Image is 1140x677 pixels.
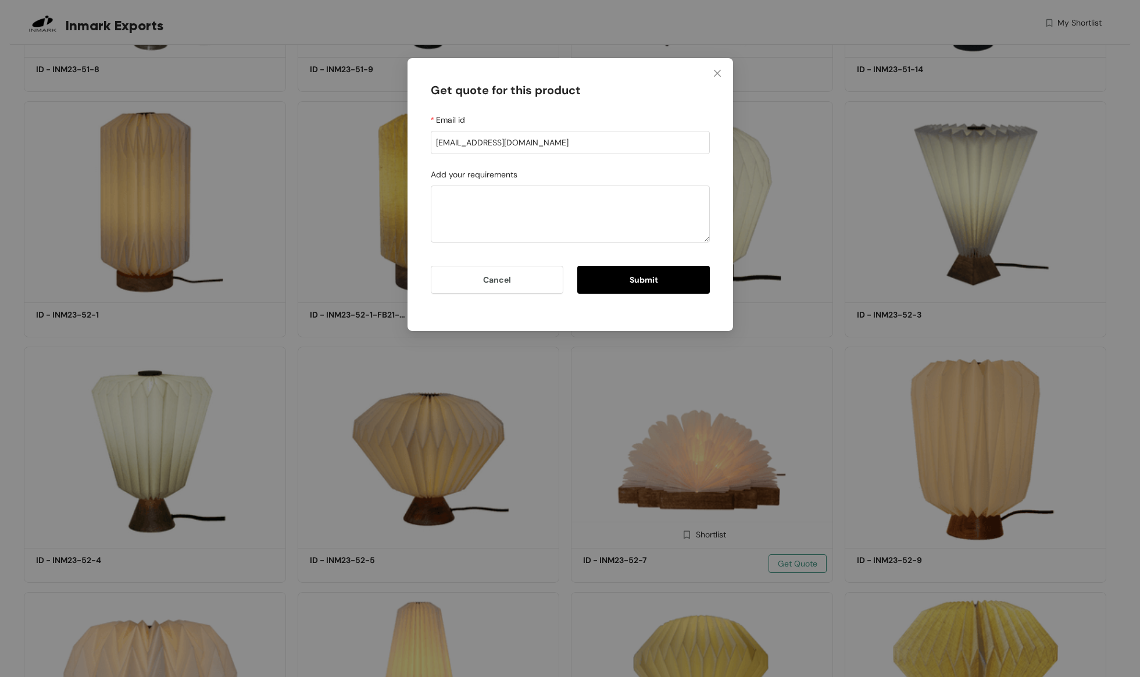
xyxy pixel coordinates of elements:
label: Email id [431,113,465,126]
span: close [713,69,722,78]
span: Cancel [483,273,511,286]
label: Add your requirements [431,168,517,181]
textarea: Add your requirements [431,186,710,243]
button: Submit [577,266,710,294]
span: Submit [629,273,657,286]
button: Close [702,58,733,90]
div: Get quote for this product [431,81,710,113]
input: Email id [431,131,710,154]
button: Cancel [431,266,563,294]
